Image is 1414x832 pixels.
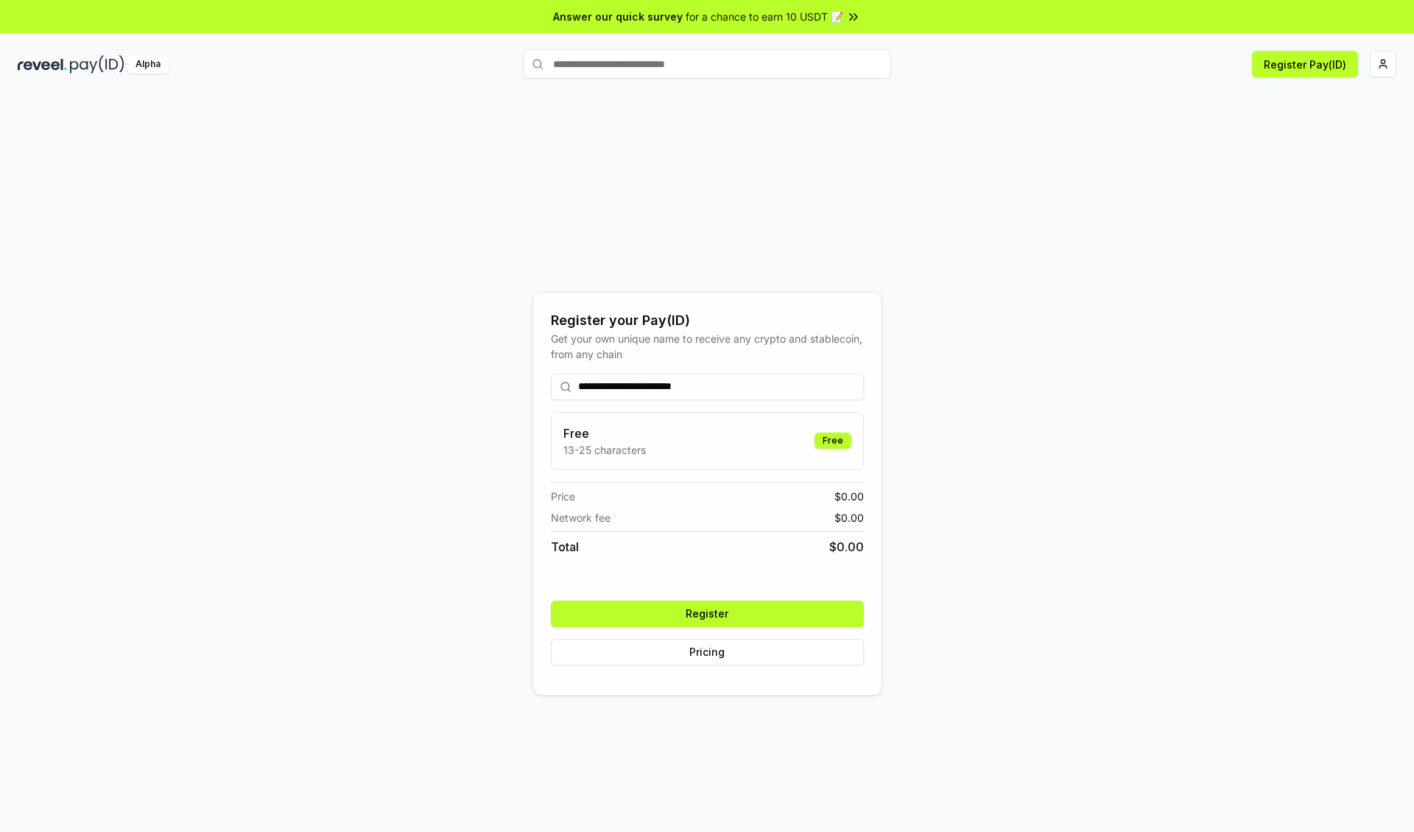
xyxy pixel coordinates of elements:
[551,489,575,504] span: Price
[553,9,683,24] span: Answer our quick survey
[551,310,864,331] div: Register your Pay(ID)
[829,538,864,556] span: $ 0.00
[686,9,843,24] span: for a chance to earn 10 USDT 📝
[551,601,864,627] button: Register
[563,424,646,442] h3: Free
[563,442,646,458] p: 13-25 characters
[18,55,67,74] img: reveel_dark
[1252,51,1358,77] button: Register Pay(ID)
[551,331,864,362] div: Get your own unique name to receive any crypto and stablecoin, from any chain
[127,55,169,74] div: Alpha
[70,55,124,74] img: pay_id
[551,639,864,665] button: Pricing
[551,538,579,556] span: Total
[815,433,851,449] div: Free
[834,489,864,504] span: $ 0.00
[551,510,611,525] span: Network fee
[834,510,864,525] span: $ 0.00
